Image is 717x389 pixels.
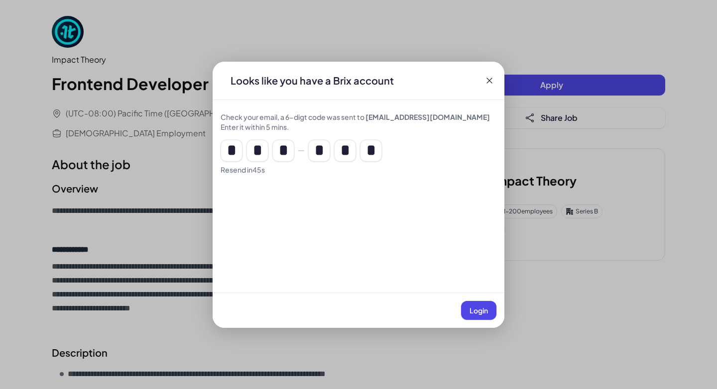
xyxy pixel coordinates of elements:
div: Resend in 45 s [221,165,496,175]
div: Looks like you have a Brix account [223,74,402,88]
span: Login [470,306,488,315]
span: [EMAIL_ADDRESS][DOMAIN_NAME] [365,112,490,121]
div: Check your email, a 6-digt code was sent to Enter it within 5 mins. [221,112,496,132]
button: Login [461,301,496,320]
